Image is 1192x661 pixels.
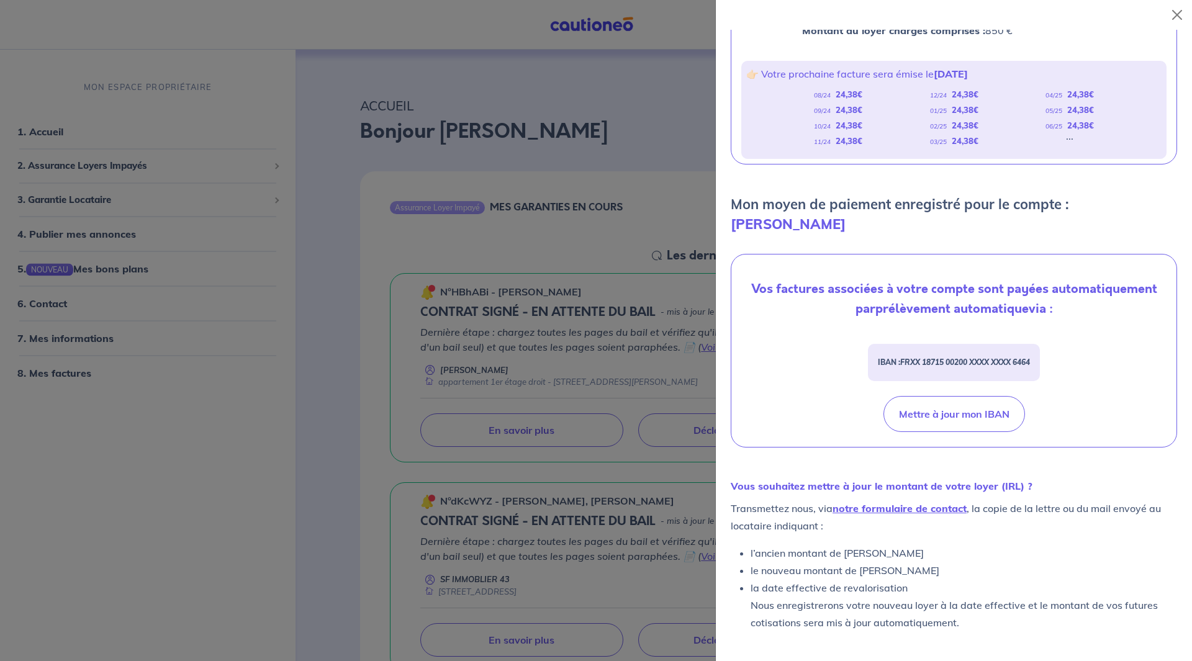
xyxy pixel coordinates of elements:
[836,136,862,146] strong: 24,38 €
[836,105,862,115] strong: 24,38 €
[802,22,1106,38] p: 850 €
[814,91,831,99] em: 08/24
[741,279,1167,319] p: Vos factures associées à votre compte sont payées automatiquement par via :
[1045,91,1062,99] em: 04/25
[751,579,1177,631] li: la date effective de revalorisation Nous enregistrerons votre nouveau loyer à la date effective e...
[930,91,947,99] em: 12/24
[751,562,1177,579] li: le nouveau montant de [PERSON_NAME]
[836,120,862,130] strong: 24,38 €
[952,89,978,99] strong: 24,38 €
[1067,105,1094,115] strong: 24,38 €
[875,300,1029,318] strong: prélèvement automatique
[802,24,985,37] strong: Montant du loyer charges comprises :
[836,89,862,99] strong: 24,38 €
[934,68,968,80] strong: [DATE]
[731,480,1032,492] strong: Vous souhaitez mettre à jour le montant de votre loyer (IRL) ?
[751,544,1177,562] li: l’ancien montant de [PERSON_NAME]
[814,122,831,130] em: 10/24
[731,194,1177,234] p: Mon moyen de paiement enregistré pour le compte :
[952,105,978,115] strong: 24,38 €
[930,122,947,130] em: 02/25
[900,357,1030,367] em: FRXX 18715 00200 XXXX XXXX 6464
[1066,133,1073,149] div: ...
[878,357,1030,367] strong: IBAN :
[731,215,846,233] strong: [PERSON_NAME]
[814,107,831,115] em: 09/24
[952,136,978,146] strong: 24,38 €
[1167,5,1187,25] button: Close
[930,138,947,146] em: 03/25
[883,396,1025,432] button: Mettre à jour mon IBAN
[1045,122,1062,130] em: 06/25
[930,107,947,115] em: 01/25
[1067,120,1094,130] strong: 24,38 €
[746,66,1162,82] p: 👉🏻 Votre prochaine facture sera émise le
[952,120,978,130] strong: 24,38 €
[1045,107,1062,115] em: 05/25
[833,502,967,515] a: notre formulaire de contact
[1067,89,1094,99] strong: 24,38 €
[731,500,1177,534] p: Transmettez nous, via , la copie de la lettre ou du mail envoyé au locataire indiquant :
[814,138,831,146] em: 11/24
